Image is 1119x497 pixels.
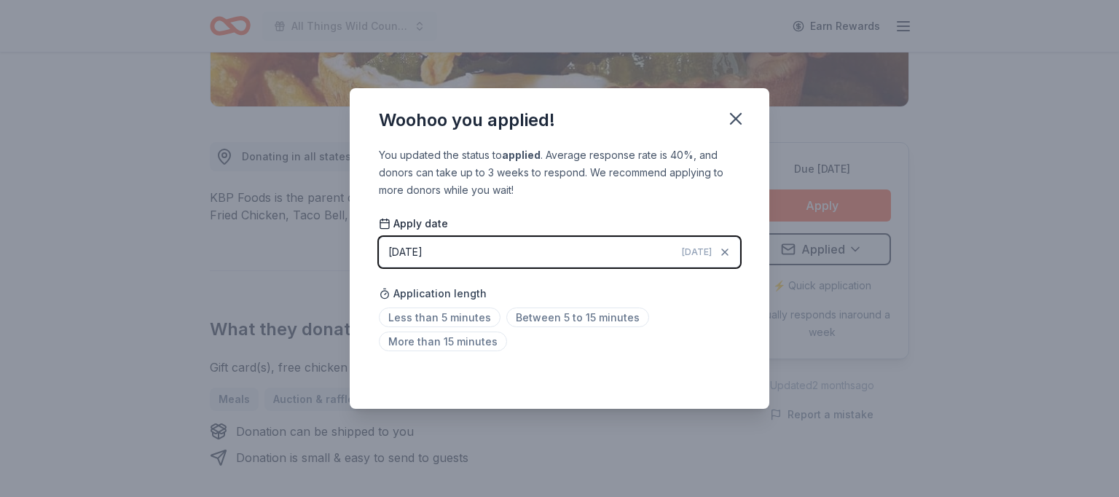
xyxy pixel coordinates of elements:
[506,308,649,327] span: Between 5 to 15 minutes
[388,243,423,261] div: [DATE]
[379,109,555,132] div: Woohoo you applied!
[379,146,740,199] div: You updated the status to . Average response rate is 40%, and donors can take up to 3 weeks to re...
[682,246,712,258] span: [DATE]
[379,237,740,267] button: [DATE][DATE]
[502,149,541,161] b: applied
[379,332,507,351] span: More than 15 minutes
[379,308,500,327] span: Less than 5 minutes
[379,285,487,302] span: Application length
[379,216,448,231] span: Apply date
